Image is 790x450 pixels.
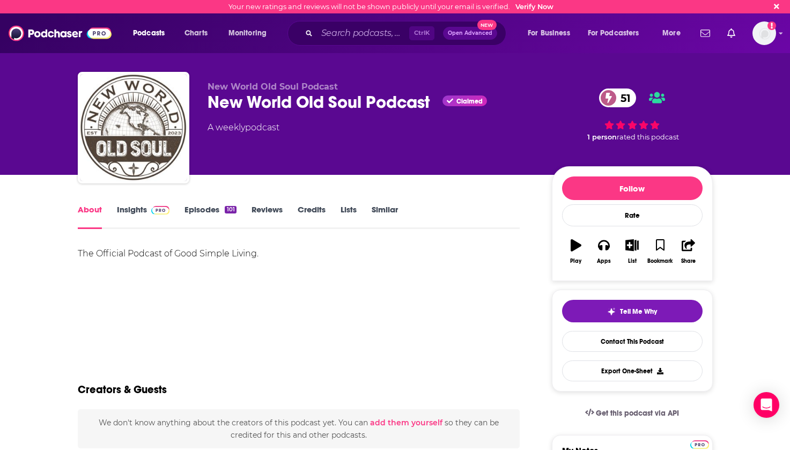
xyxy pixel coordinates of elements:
a: Similar [372,204,398,229]
div: Bookmark [647,258,673,264]
span: Monitoring [228,26,267,41]
a: 51 [599,88,636,107]
span: Tell Me Why [620,307,657,316]
span: Ctrl K [409,26,434,40]
span: Logged in as kimmiveritas [752,21,776,45]
button: Show profile menu [752,21,776,45]
button: Share [674,232,702,271]
a: Get this podcast via API [577,400,688,426]
img: Podchaser - Follow, Share and Rate Podcasts [9,23,112,43]
div: 51 1 personrated this podcast [552,82,713,148]
span: Get this podcast via API [596,409,679,418]
div: A weekly podcast [208,121,279,134]
img: tell me why sparkle [607,307,616,316]
img: Podchaser Pro [690,440,709,449]
span: 51 [610,88,636,107]
button: open menu [655,25,694,42]
button: Apps [590,232,618,271]
span: More [662,26,681,41]
button: open menu [520,25,584,42]
a: Pro website [690,439,709,449]
img: Podchaser Pro [151,206,170,215]
div: Share [681,258,696,264]
button: tell me why sparkleTell Me Why [562,300,703,322]
button: Play [562,232,590,271]
button: open menu [221,25,280,42]
div: 101 [225,206,236,213]
div: Apps [597,258,611,264]
span: New World Old Soul Podcast [208,82,338,92]
a: Verify Now [515,3,553,11]
button: open menu [581,25,655,42]
a: Credits [298,204,326,229]
span: Charts [184,26,208,41]
div: Rate [562,204,703,226]
button: Open AdvancedNew [443,27,497,40]
a: InsightsPodchaser Pro [117,204,170,229]
a: Show notifications dropdown [723,24,740,42]
span: rated this podcast [617,133,679,141]
a: Lists [341,204,357,229]
div: List [628,258,637,264]
button: add them yourself [370,418,442,427]
a: Show notifications dropdown [696,24,714,42]
img: New World Old Soul Podcast [80,74,187,181]
button: List [618,232,646,271]
a: Contact This Podcast [562,331,703,352]
span: Podcasts [133,26,165,41]
button: open menu [125,25,179,42]
div: The Official Podcast of Good Simple Living. [78,246,520,261]
a: Episodes101 [184,204,236,229]
button: Follow [562,176,703,200]
button: Export One-Sheet [562,360,703,381]
h2: Creators & Guests [78,383,167,396]
div: Search podcasts, credits, & more... [298,21,516,46]
div: Your new ratings and reviews will not be shown publicly until your email is verified. [228,3,553,11]
span: 1 person [587,133,617,141]
div: Play [570,258,581,264]
svg: Email not verified [767,21,776,30]
span: Open Advanced [448,31,492,36]
a: Charts [178,25,214,42]
span: Claimed [456,99,483,104]
div: Open Intercom Messenger [754,392,779,418]
input: Search podcasts, credits, & more... [317,25,409,42]
span: We don't know anything about the creators of this podcast yet . You can so they can be credited f... [99,418,499,439]
a: Reviews [252,204,283,229]
span: New [477,20,497,30]
img: User Profile [752,21,776,45]
button: Bookmark [646,232,674,271]
span: For Podcasters [588,26,639,41]
a: About [78,204,102,229]
span: For Business [528,26,570,41]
